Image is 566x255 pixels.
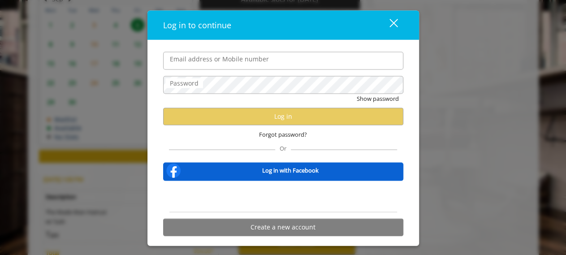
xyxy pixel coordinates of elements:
[165,78,203,88] label: Password
[164,161,182,179] img: facebook-logo
[163,76,403,94] input: Password
[275,144,291,152] span: Or
[163,19,231,30] span: Log in to continue
[259,130,307,139] span: Forgot password?
[165,54,273,64] label: Email address or Mobile number
[357,94,399,103] button: Show password
[232,186,334,206] iframe: כפתור לכניסה באמצעות חשבון Google
[379,18,397,32] div: close dialog
[262,166,319,175] b: Log in with Facebook
[236,186,330,206] div: כניסה באמצעות חשבון Google. פתיחה בכרטיסייה חדשה
[163,218,403,236] button: Create a new account
[163,52,403,69] input: Email address or Mobile number
[163,108,403,125] button: Log in
[373,16,403,34] button: close dialog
